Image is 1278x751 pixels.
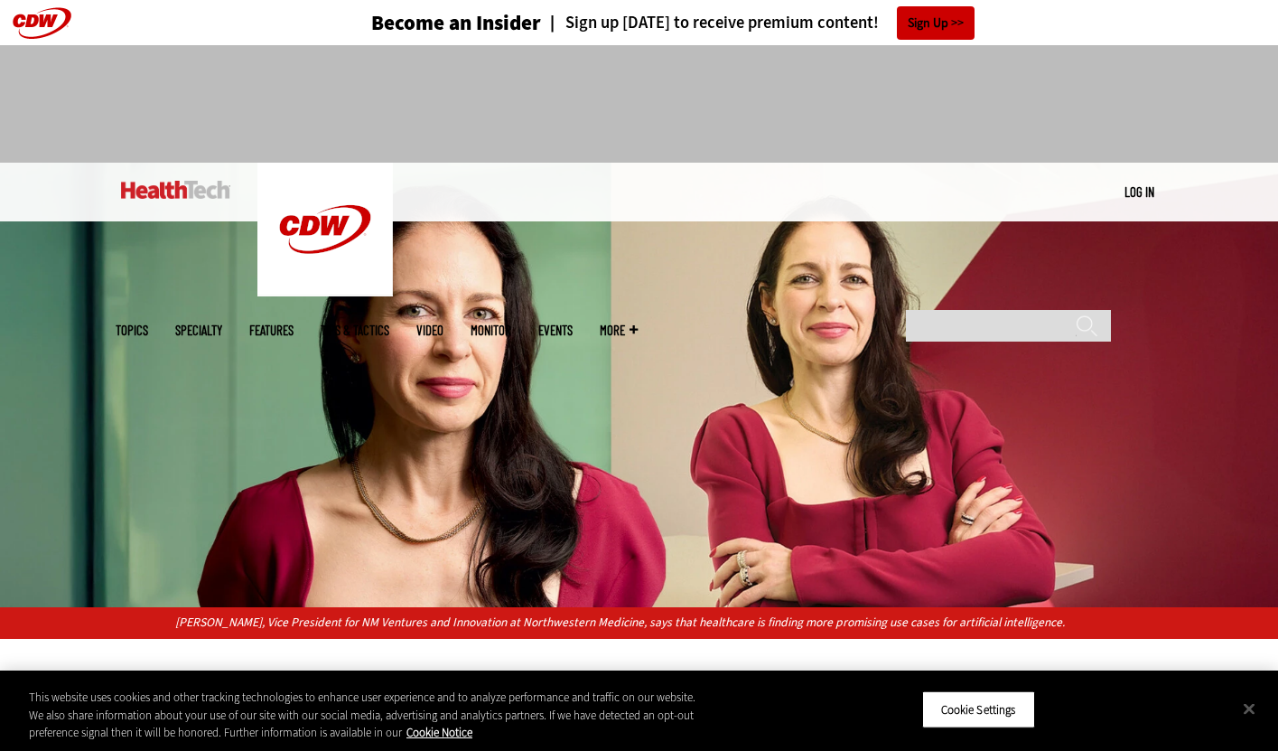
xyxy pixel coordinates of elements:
a: More information about your privacy [406,725,472,740]
span: Topics [116,324,148,337]
a: MonITor [471,324,511,337]
a: CDW [257,282,393,301]
span: Specialty [175,324,222,337]
a: Sign Up [897,6,975,40]
a: Sign up [DATE] to receive premium content! [541,14,879,32]
a: Tips & Tactics [321,324,389,337]
button: Close [1229,689,1269,728]
p: [PERSON_NAME], Vice President for NM Ventures and Innovation at Northwestern Medicine, says that ... [175,613,1103,633]
div: User menu [1124,183,1154,202]
a: Log in [1124,183,1154,200]
h3: Become an Insider [371,13,541,33]
img: Home [121,181,230,199]
iframe: advertisement [311,63,968,145]
button: Cookie Settings [922,690,1035,728]
a: Video [416,324,443,337]
a: Features [249,324,294,337]
a: Events [538,324,573,337]
div: This website uses cookies and other tracking technologies to enhance user experience and to analy... [29,689,703,742]
span: More [600,324,638,337]
img: Home [257,163,393,296]
a: Become an Insider [303,13,541,33]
